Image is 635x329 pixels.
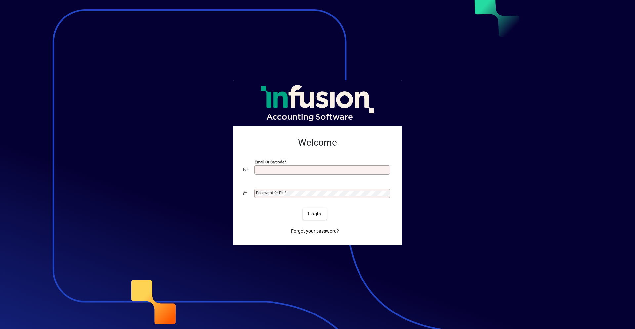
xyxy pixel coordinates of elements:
[308,211,321,217] span: Login
[291,228,339,235] span: Forgot your password?
[256,190,284,195] mat-label: Password or Pin
[303,208,327,220] button: Login
[255,160,284,164] mat-label: Email or Barcode
[288,225,342,237] a: Forgot your password?
[243,137,392,148] h2: Welcome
